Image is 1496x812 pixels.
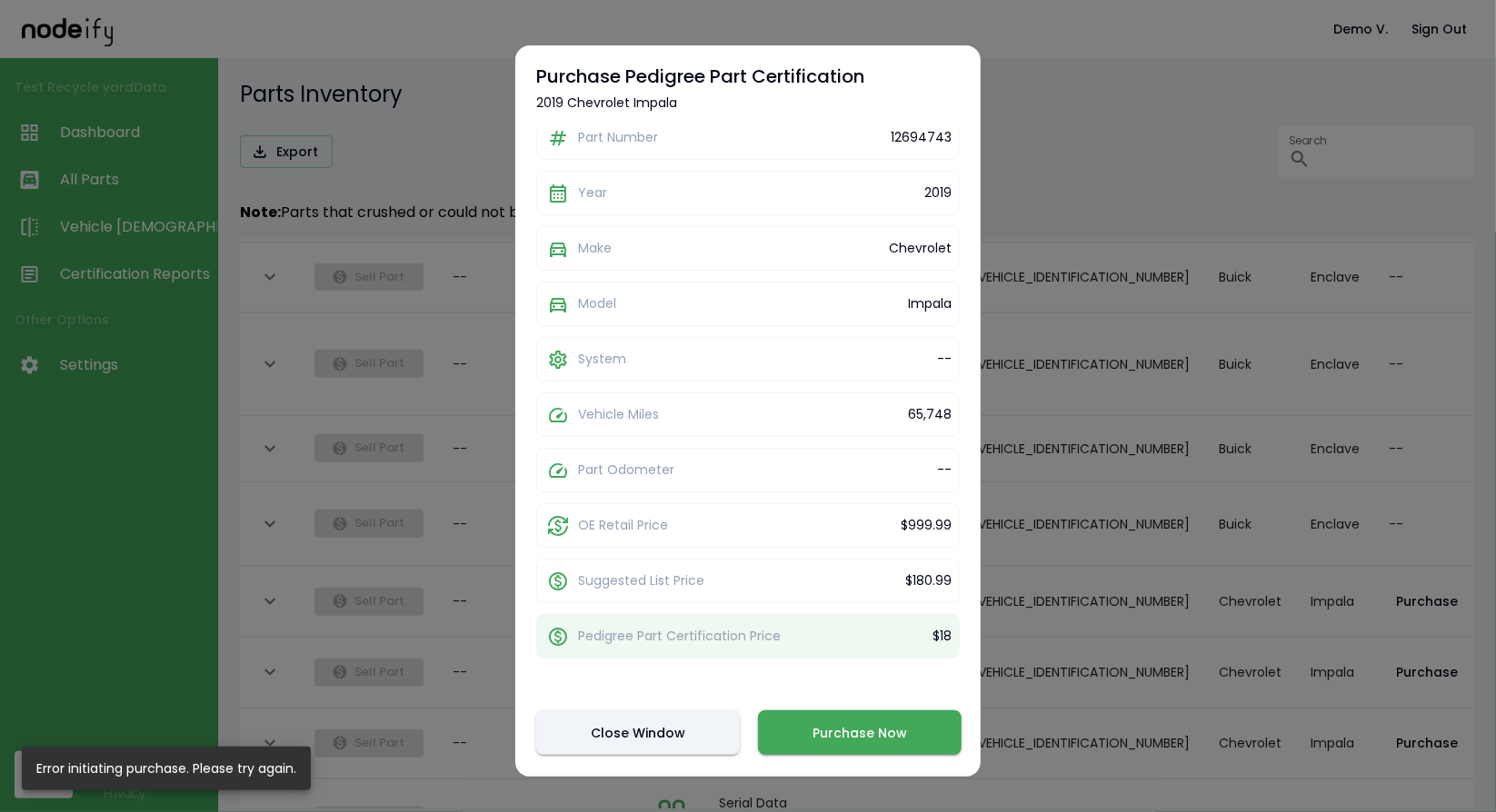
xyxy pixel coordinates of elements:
[578,516,668,536] div: OE Retail Price
[889,239,952,258] div: Chevrolet
[578,128,658,148] div: Part Number
[908,405,952,424] div: 65,748
[933,627,952,646] div: $18
[578,405,659,425] div: Vehicle Miles
[36,752,296,785] div: Error initiating purchase. Please try again.
[578,294,616,314] div: Model
[578,183,607,203] div: Year
[536,94,960,113] div: 2019 Chevrolet Impala
[891,128,952,147] div: 12694743
[536,64,960,89] div: Purchase Pedigree Part Certification
[908,294,952,313] div: Impala
[758,710,962,755] button: Purchase Now
[937,350,952,369] div: --
[578,350,626,370] div: System
[924,183,952,203] div: 2019
[578,571,704,591] div: Suggested List Price
[905,571,952,590] div: $180.99
[578,627,781,647] div: Pedigree Part Certification Price
[536,710,740,755] button: Close Window
[901,516,952,535] div: $999.99
[578,460,674,480] div: Part Odometer
[578,239,612,259] div: Make
[937,460,952,480] div: --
